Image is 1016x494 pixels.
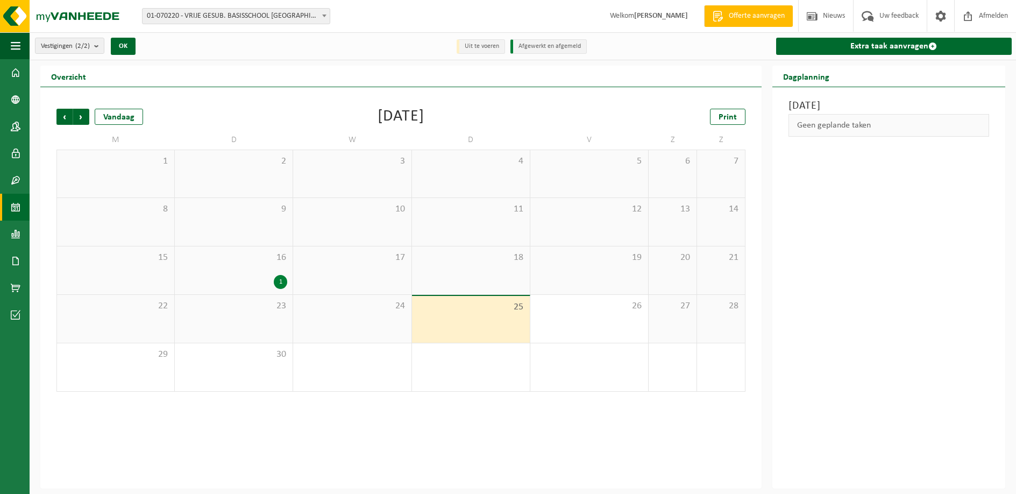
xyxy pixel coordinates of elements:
[702,252,740,264] span: 21
[536,156,643,167] span: 5
[274,275,287,289] div: 1
[457,39,505,54] li: Uit te voeren
[536,203,643,215] span: 12
[62,300,169,312] span: 22
[697,130,745,150] td: Z
[417,252,524,264] span: 18
[654,252,691,264] span: 20
[175,130,293,150] td: D
[654,156,691,167] span: 6
[378,109,424,125] div: [DATE]
[510,39,587,54] li: Afgewerkt en afgemeld
[719,113,737,122] span: Print
[788,98,990,114] h3: [DATE]
[56,130,175,150] td: M
[180,349,287,361] span: 30
[293,130,411,150] td: W
[40,66,97,87] h2: Overzicht
[75,43,90,50] count: (2/2)
[180,156,287,167] span: 2
[726,11,787,22] span: Offerte aanvragen
[180,252,287,264] span: 16
[417,203,524,215] span: 11
[634,12,688,20] strong: [PERSON_NAME]
[299,252,406,264] span: 17
[62,156,169,167] span: 1
[417,301,524,313] span: 25
[412,130,530,150] td: D
[702,300,740,312] span: 28
[299,203,406,215] span: 10
[142,8,330,24] span: 01-070220 - VRIJE GESUB. BASISSCHOOL MOEN - MOEN
[299,156,406,167] span: 3
[710,109,745,125] a: Print
[62,252,169,264] span: 15
[143,9,330,24] span: 01-070220 - VRIJE GESUB. BASISSCHOOL MOEN - MOEN
[704,5,793,27] a: Offerte aanvragen
[299,300,406,312] span: 24
[788,114,990,137] div: Geen geplande taken
[56,109,73,125] span: Vorige
[62,349,169,361] span: 29
[73,109,89,125] span: Volgende
[702,156,740,167] span: 7
[180,300,287,312] span: 23
[536,300,643,312] span: 26
[41,38,90,54] span: Vestigingen
[776,38,1012,55] a: Extra taak aanvragen
[702,203,740,215] span: 14
[654,203,691,215] span: 13
[35,38,104,54] button: Vestigingen(2/2)
[530,130,649,150] td: V
[536,252,643,264] span: 19
[772,66,840,87] h2: Dagplanning
[111,38,136,55] button: OK
[180,203,287,215] span: 9
[62,203,169,215] span: 8
[649,130,697,150] td: Z
[654,300,691,312] span: 27
[95,109,143,125] div: Vandaag
[417,156,524,167] span: 4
